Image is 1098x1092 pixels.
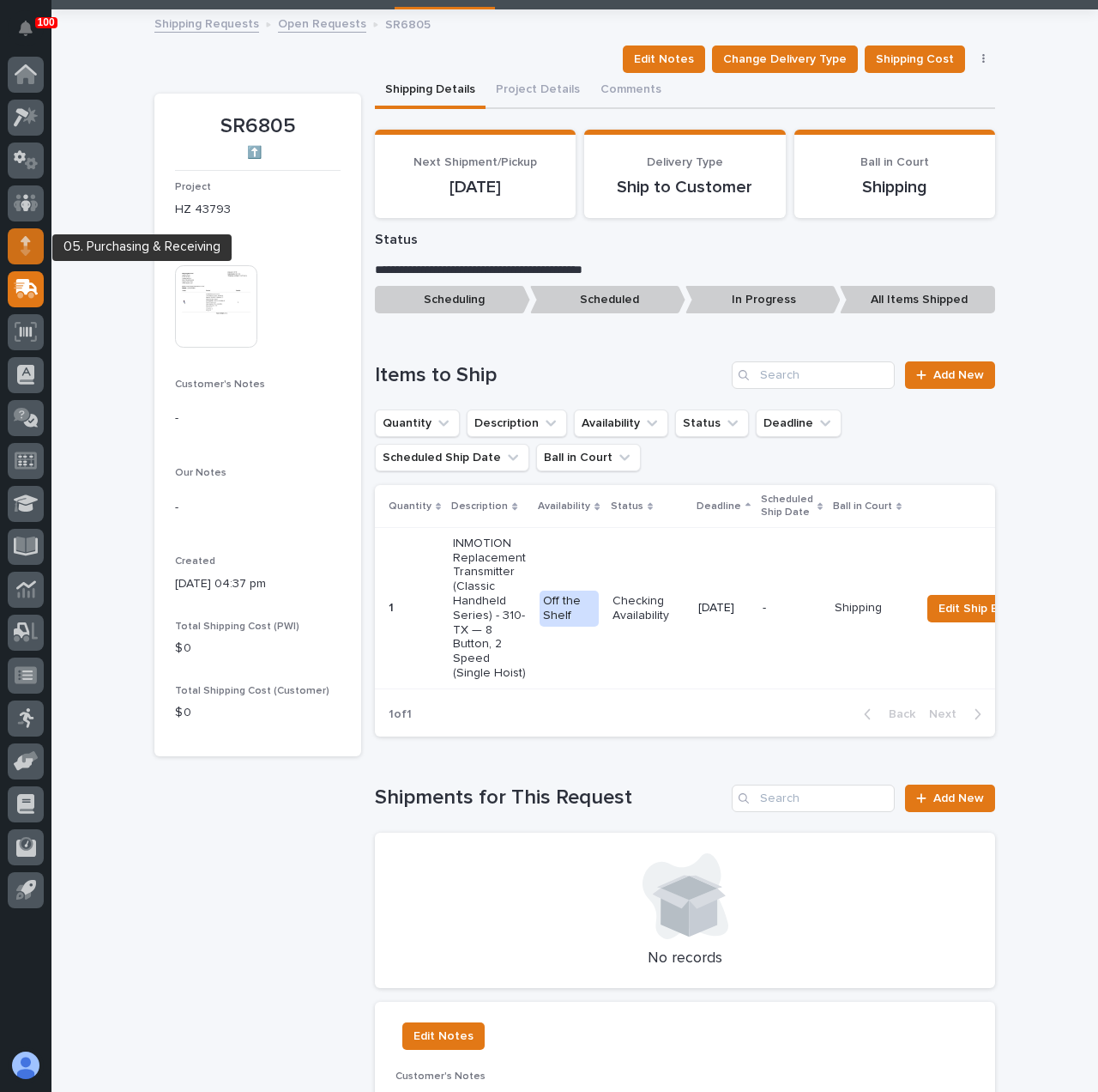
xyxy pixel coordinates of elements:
[8,1047,44,1083] button: users-avatar
[697,497,741,516] p: Deadline
[761,490,813,522] p: Scheduled Ship Date
[486,73,590,109] button: Project Details
[590,73,672,109] button: Comments
[389,598,397,616] p: 1
[763,601,821,616] p: -
[732,785,895,812] input: Search
[175,640,341,658] p: $ 0
[175,468,226,478] span: Our Notes
[154,13,259,33] a: Shipping Requests
[540,591,598,627] div: Off the Shelf
[375,232,995,248] p: Status
[933,369,984,381] span: Add New
[685,286,841,314] p: In Progress
[922,707,995,722] button: Next
[175,622,299,632] span: Total Shipping Cost (PWI)
[860,156,929,168] span: Ball in Court
[395,949,974,968] p: No records
[451,497,508,516] p: Description
[927,595,1016,622] button: Edit Ship By
[278,13,366,33] a: Open Requests
[938,598,1004,619] span: Edit Ship By
[905,785,995,812] a: Add New
[375,286,530,314] p: Scheduling
[375,409,460,437] button: Quantity
[574,409,668,437] button: Availability
[413,156,537,168] span: Next Shipment/Pickup
[175,499,341,517] p: -
[375,528,1043,689] tr: 11 INMOTION Replacement Transmitter (Classic Handheld Series) - 310-TX — 8 Button, 2 Speed (Singl...
[530,286,685,314] p: Scheduled
[723,49,847,70] span: Change Delivery Type
[865,45,965,73] button: Shipping Cost
[623,45,705,73] button: Edit Notes
[175,556,215,567] span: Created
[929,707,967,722] span: Next
[815,177,974,197] p: Shipping
[833,497,892,516] p: Ball in Court
[647,156,723,168] span: Delivery Type
[21,21,44,48] div: Notifications100
[756,409,842,437] button: Deadline
[175,409,341,428] p: -
[538,497,590,516] p: Availability
[933,792,984,804] span: Add New
[878,707,915,722] span: Back
[612,594,685,623] p: Checking Availability
[175,247,232,258] span: Packing List
[905,361,995,389] a: Add New
[634,49,694,70] span: Edit Notes
[385,14,431,33] p: SR6805
[175,704,341,722] p: $ 0
[698,601,749,616] p: [DATE]
[850,707,922,722] button: Back
[175,146,334,161] p: ⬆️
[840,286,995,314] p: All Items Shipped
[402,1022,485,1050] button: Edit Notes
[375,786,725,810] h1: Shipments for This Request
[835,601,907,616] p: Shipping
[175,114,341,139] p: SR6805
[175,379,265,390] span: Customer's Notes
[712,45,858,73] button: Change Delivery Type
[375,694,425,736] p: 1 of 1
[675,409,749,437] button: Status
[175,201,341,219] p: HZ 43793
[8,10,44,46] button: Notifications
[375,73,486,109] button: Shipping Details
[611,497,643,516] p: Status
[453,537,526,681] p: INMOTION Replacement Transmitter (Classic Handheld Series) - 310-TX — 8 Button, 2 Speed (Single H...
[413,1026,474,1046] span: Edit Notes
[38,16,55,28] p: 100
[536,444,641,471] button: Ball in Court
[175,575,341,593] p: [DATE] 04:37 pm
[605,177,764,197] p: Ship to Customer
[395,1071,486,1082] span: Customer's Notes
[375,444,529,471] button: Scheduled Ship Date
[389,497,431,516] p: Quantity
[732,361,895,389] input: Search
[876,49,954,70] span: Shipping Cost
[175,686,329,696] span: Total Shipping Cost (Customer)
[375,363,725,388] h1: Items to Ship
[467,409,567,437] button: Description
[395,177,555,197] p: [DATE]
[175,182,211,192] span: Project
